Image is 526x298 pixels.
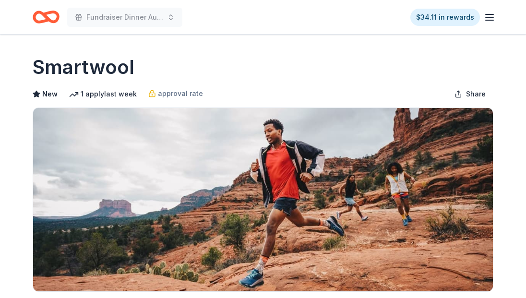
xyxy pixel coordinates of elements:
[69,88,137,100] div: 1 apply last week
[148,88,203,99] a: approval rate
[410,9,480,26] a: $34.11 in rewards
[86,12,163,23] span: Fundraiser Dinner Auction & Raffle
[67,8,182,27] button: Fundraiser Dinner Auction & Raffle
[466,88,486,100] span: Share
[33,54,134,81] h1: Smartwool
[33,108,493,291] img: Image for Smartwool
[447,84,493,104] button: Share
[42,88,58,100] span: New
[158,88,203,99] span: approval rate
[33,6,60,28] a: Home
